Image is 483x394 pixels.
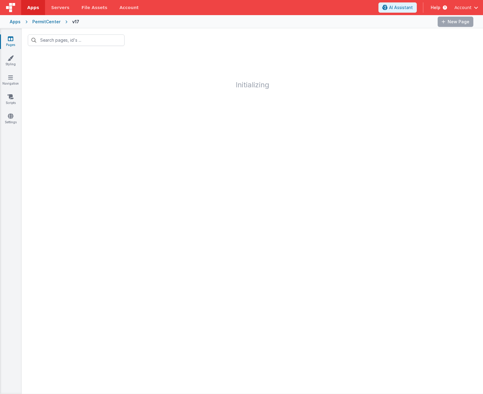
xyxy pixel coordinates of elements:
span: AI Assistant [389,5,413,11]
button: Account [454,5,478,11]
span: Account [454,5,472,11]
span: Servers [51,5,69,11]
input: Search pages, id's ... [28,34,125,46]
div: v17 [72,19,80,25]
div: PermitCenter [32,19,60,25]
span: File Assets [82,5,108,11]
button: AI Assistant [378,2,417,13]
button: New Page [438,17,473,27]
span: Apps [27,5,39,11]
h1: Initializing [22,52,483,89]
div: Apps [10,19,21,25]
span: Help [431,5,440,11]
